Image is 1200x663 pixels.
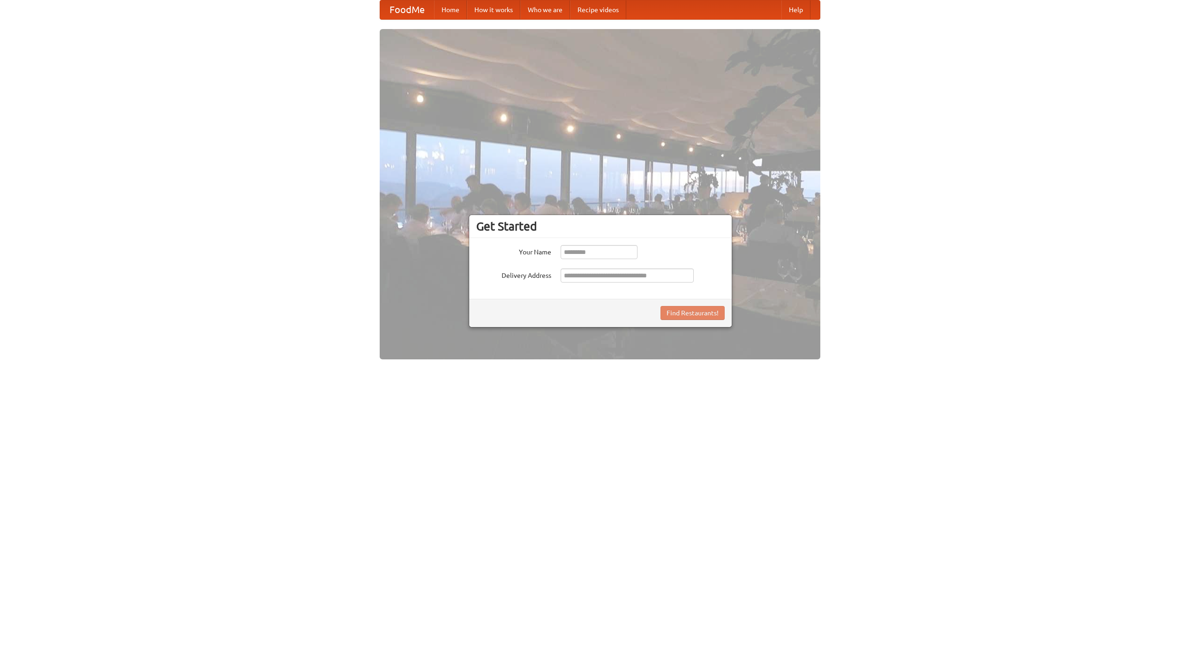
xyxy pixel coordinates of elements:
button: Find Restaurants! [660,306,725,320]
h3: Get Started [476,219,725,233]
a: Who we are [520,0,570,19]
a: Home [434,0,467,19]
a: FoodMe [380,0,434,19]
a: Help [781,0,810,19]
label: Delivery Address [476,268,551,280]
a: Recipe videos [570,0,626,19]
a: How it works [467,0,520,19]
label: Your Name [476,245,551,257]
